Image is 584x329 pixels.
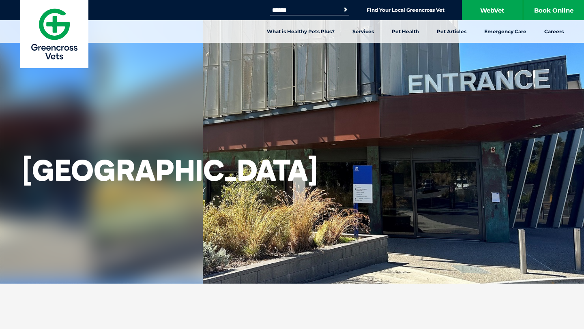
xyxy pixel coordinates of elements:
[383,20,428,43] a: Pet Health
[344,20,383,43] a: Services
[367,7,444,13] a: Find Your Local Greencross Vet
[258,20,344,43] a: What is Healthy Pets Plus?
[341,6,350,14] button: Search
[22,153,318,188] h1: [GEOGRAPHIC_DATA]
[535,20,573,43] a: Careers
[475,20,535,43] a: Emergency Care
[428,20,475,43] a: Pet Articles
